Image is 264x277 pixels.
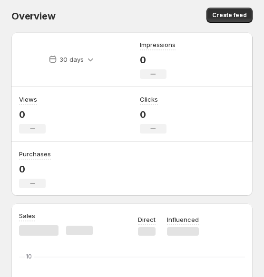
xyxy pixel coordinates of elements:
span: Overview [11,10,55,22]
span: Create feed [212,11,247,19]
p: 30 days [59,55,84,64]
p: Direct [138,215,156,224]
button: Create feed [206,8,253,23]
h3: Sales [19,211,35,220]
text: 10 [26,253,32,260]
p: Influenced [167,215,199,224]
p: 0 [140,109,166,120]
p: 0 [19,109,46,120]
h3: Impressions [140,40,176,49]
p: 0 [140,54,176,66]
p: 0 [19,163,51,175]
h3: Views [19,95,37,104]
h3: Purchases [19,149,51,159]
h3: Clicks [140,95,158,104]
